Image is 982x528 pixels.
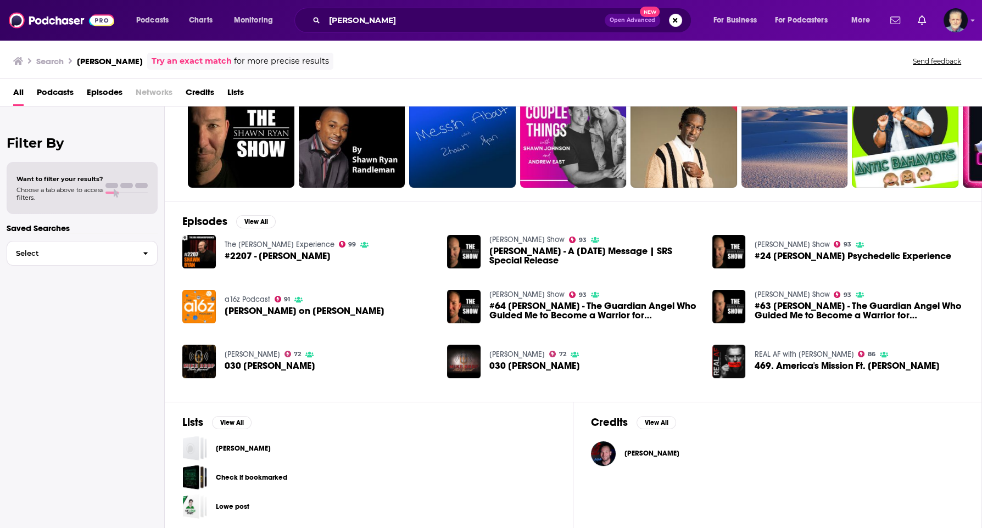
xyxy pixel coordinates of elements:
span: 72 [559,352,566,357]
a: 030 Shawn Ryan [225,361,315,370]
span: Logged in as JonesLiterary [944,8,968,32]
a: 3 [741,81,848,188]
a: 93 [569,237,587,243]
span: Choose a tab above to access filters. [16,186,103,201]
span: For Podcasters [775,13,828,28]
a: REAL AF with Andy Frisella [754,350,853,359]
a: 469. America's Mission Ft. Shawn Ryan [754,361,939,370]
span: 91 [284,297,290,302]
a: Shawn Ryan [624,449,679,458]
span: [PERSON_NAME] [624,449,679,458]
a: 67 [520,81,627,188]
a: Podchaser - Follow, Share and Rate Podcasts [9,10,114,31]
button: open menu [768,12,844,29]
h2: Filter By [7,135,158,151]
a: Lowe post [216,501,249,513]
span: 93 [844,242,851,247]
span: 93 [579,293,587,297]
a: Check if bookmarked [182,465,207,490]
button: open menu [844,12,884,29]
button: open menu [129,12,183,29]
a: The Joe Rogan Experience [225,240,334,249]
span: 93 [844,293,851,297]
p: Saved Searches [7,223,158,233]
span: #64 [PERSON_NAME] - The Guardian Angel Who Guided Me to Become a Warrior for [DEMOGRAPHIC_DATA] [489,301,699,320]
a: Katherine Boyle on Shawn Ryan [225,306,384,316]
span: More [851,13,870,28]
a: Episodes [87,83,122,106]
a: Shawn Ryan [591,441,616,466]
a: Lists [227,83,244,106]
a: Check if bookmarked [216,471,287,484]
img: 030 Shawn Ryan [447,345,481,378]
button: View All [637,416,676,429]
span: New [640,7,660,17]
button: View All [212,416,252,429]
a: 72 [284,351,302,357]
span: for more precise results [234,55,329,68]
img: 030 Shawn Ryan [182,345,216,378]
span: #2207 - [PERSON_NAME] [225,251,331,261]
a: 72 [549,351,566,357]
h2: Episodes [182,215,227,228]
a: 86 [858,351,875,357]
button: Send feedback [910,57,964,66]
a: Shawn Ryan Show [754,240,829,249]
span: 030 [PERSON_NAME] [489,361,580,370]
span: #24 [PERSON_NAME] Psychedelic Experience [754,251,951,261]
a: Shawn Ryan - A Memorial Day Message | SRS Special Release [489,246,699,265]
a: Shawn Ryan Show [754,290,829,299]
a: Shawn Ryan [182,436,207,460]
a: 93 [834,291,851,298]
div: Search podcasts, credits, & more... [305,8,702,33]
a: EpisodesView All [182,215,276,228]
a: [PERSON_NAME] [216,442,271,454]
a: Try an exact match [152,55,232,68]
a: CreditsView All [591,415,676,429]
span: Credits [186,83,214,106]
a: #2207 - Shawn Ryan [225,251,331,261]
span: Want to filter your results? [16,175,103,183]
a: Show notifications dropdown [886,11,905,30]
span: 86 [868,352,875,357]
a: a16z Podcast [225,295,270,304]
a: 60 [631,81,737,188]
a: #24 Shawn Ryan's Psychedelic Experience [754,251,951,261]
button: Shawn RyanShawn Ryan [591,436,964,471]
span: Networks [136,83,172,106]
input: Search podcasts, credits, & more... [325,12,605,29]
img: Katherine Boyle on Shawn Ryan [182,290,216,323]
a: Lowe post [182,494,207,519]
img: Shawn Ryan - A Memorial Day Message | SRS Special Release [447,235,481,268]
span: [PERSON_NAME] - A [DATE] Message | SRS Special Release [489,246,699,265]
img: #64 Shawn Ryan - The Guardian Angel Who Guided Me to Become a Warrior for God [447,290,481,323]
span: Charts [189,13,213,28]
a: 32 [299,81,405,188]
a: Podcasts [37,83,74,106]
img: #2207 - Shawn Ryan [182,235,216,268]
h2: Credits [591,415,628,429]
a: Shawn Ryan Show [489,235,565,244]
img: 469. America's Mission Ft. Shawn Ryan [712,345,746,378]
span: For Business [713,13,757,28]
span: Select [7,250,134,257]
a: #64 Shawn Ryan - The Guardian Angel Who Guided Me to Become a Warrior for God [489,301,699,320]
button: Select [7,241,158,266]
a: Shawn Ryan Show [489,290,565,299]
img: #63 Shawn Ryan - The Guardian Angel Who Guided Me to Become a Warrior for God [712,290,746,323]
span: [PERSON_NAME] on [PERSON_NAME] [225,306,384,316]
a: #63 Shawn Ryan - The Guardian Angel Who Guided Me to Become a Warrior for God [754,301,964,320]
a: #24 Shawn Ryan's Psychedelic Experience [712,235,746,268]
span: #63 [PERSON_NAME] - The Guardian Angel Who Guided Me to Become a Warrior for [DEMOGRAPHIC_DATA] [754,301,964,320]
span: 72 [294,352,301,357]
a: All [13,83,24,106]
